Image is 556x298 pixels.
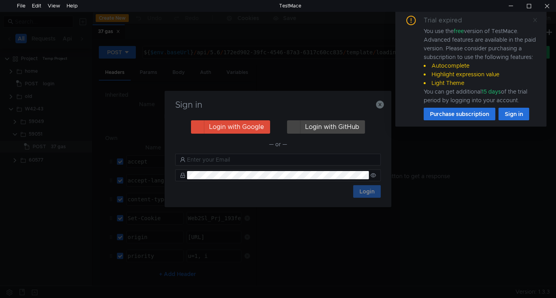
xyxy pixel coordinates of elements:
[191,120,270,134] button: Login with Google
[454,28,464,35] span: free
[424,70,537,79] li: Highlight expression value
[424,27,537,105] div: You use the version of TestMace. Advanced features are available in the paid version. Please cons...
[187,155,376,164] input: Enter your Email
[424,16,471,25] div: Trial expired
[287,120,365,134] button: Login with GitHub
[174,100,382,110] h3: Sign in
[499,108,529,120] button: Sign in
[424,108,495,120] button: Purchase subscription
[175,140,381,149] div: — or —
[424,79,537,87] li: Light Theme
[482,88,501,95] span: 15 days
[424,61,537,70] li: Autocomplete
[424,87,537,105] div: You can get additional of the trial period by logging into your account.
